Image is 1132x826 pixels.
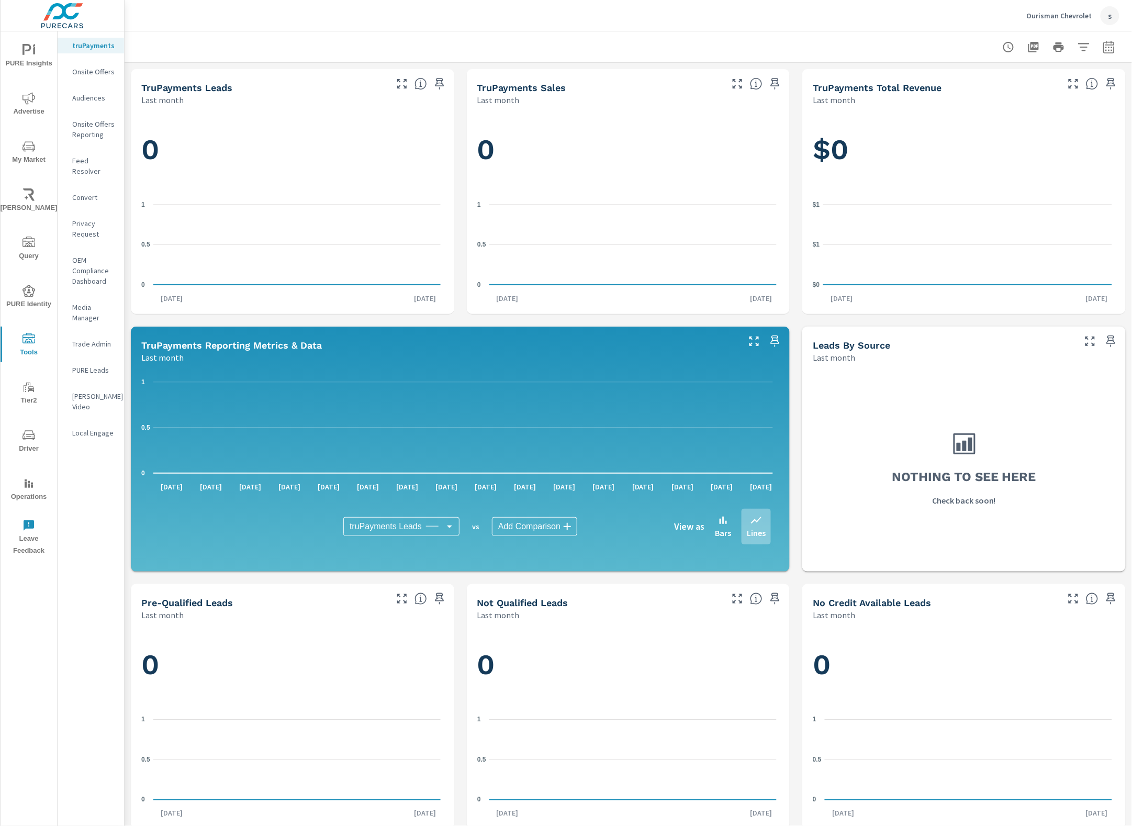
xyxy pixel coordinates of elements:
[414,593,427,605] span: A basic review has been done and approved the credit worthiness of the lead by the configured cre...
[746,333,763,350] button: Make Fullscreen
[394,590,410,607] button: Make Fullscreen
[477,716,481,723] text: 1
[141,470,145,477] text: 0
[407,293,444,304] p: [DATE]
[468,482,505,492] p: [DATE]
[477,597,568,608] h5: Not Qualified Leads
[141,351,184,364] p: Last month
[431,590,448,607] span: Save this to your personalized report
[1103,333,1119,350] span: Save this to your personalized report
[477,281,481,288] text: 0
[492,517,577,536] div: Add Comparison
[58,38,124,53] div: truPayments
[58,425,124,441] div: Local Engage
[664,482,701,492] p: [DATE]
[141,281,145,288] text: 0
[343,517,459,536] div: truPayments Leads
[141,94,184,106] p: Last month
[750,593,763,605] span: A basic review has been done and has not approved the credit worthiness of the lead by the config...
[1027,11,1092,20] p: Ourisman Chevrolet
[4,140,54,166] span: My Market
[72,66,116,77] p: Onsite Offers
[477,756,486,763] text: 0.5
[813,132,1115,168] h1: $0
[1079,293,1115,304] p: [DATE]
[459,522,492,531] p: vs
[813,756,822,763] text: 0.5
[477,201,481,208] text: 1
[1103,590,1119,607] span: Save this to your personalized report
[72,339,116,349] p: Trade Admin
[271,482,308,492] p: [DATE]
[4,429,54,455] span: Driver
[729,75,746,92] button: Make Fullscreen
[58,116,124,142] div: Onsite Offers Reporting
[141,756,150,763] text: 0.5
[72,40,116,51] p: truPayments
[1048,37,1069,58] button: Print Report
[1073,37,1094,58] button: Apply Filters
[153,808,190,819] p: [DATE]
[4,44,54,70] span: PURE Insights
[1079,808,1115,819] p: [DATE]
[232,482,268,492] p: [DATE]
[1065,75,1082,92] button: Make Fullscreen
[489,293,526,304] p: [DATE]
[1023,37,1044,58] button: "Export Report to PDF"
[703,482,740,492] p: [DATE]
[477,796,481,803] text: 0
[72,93,116,103] p: Audiences
[4,92,54,118] span: Advertise
[477,609,520,621] p: Last month
[58,64,124,80] div: Onsite Offers
[813,340,890,351] h5: Leads By Source
[58,153,124,179] div: Feed Resolver
[4,333,54,359] span: Tools
[747,527,766,539] p: Lines
[153,482,190,492] p: [DATE]
[389,482,425,492] p: [DATE]
[153,293,190,304] p: [DATE]
[141,597,233,608] h5: Pre-Qualified Leads
[350,482,386,492] p: [DATE]
[813,716,816,723] text: 1
[58,299,124,326] div: Media Manager
[743,482,779,492] p: [DATE]
[750,77,763,90] span: Number of sales matched to a truPayments lead. [Source: This data is sourced from the dealer's DM...
[4,519,54,557] span: Leave Feedback
[892,468,1036,486] h3: Nothing to see here
[58,216,124,242] div: Privacy Request
[1103,75,1119,92] span: Save this to your personalized report
[498,521,561,532] span: Add Comparison
[625,482,662,492] p: [DATE]
[141,716,145,723] text: 1
[1,31,57,561] div: nav menu
[767,590,783,607] span: Save this to your personalized report
[141,609,184,621] p: Last month
[586,482,622,492] p: [DATE]
[72,218,116,239] p: Privacy Request
[813,597,931,608] h5: No Credit Available Leads
[715,527,731,539] p: Bars
[477,94,520,106] p: Last month
[310,482,347,492] p: [DATE]
[4,237,54,262] span: Query
[141,647,444,683] h1: 0
[825,808,861,819] p: [DATE]
[4,477,54,503] span: Operations
[350,521,422,532] span: truPayments Leads
[477,132,780,168] h1: 0
[489,808,526,819] p: [DATE]
[477,647,780,683] h1: 0
[823,293,860,304] p: [DATE]
[407,808,444,819] p: [DATE]
[141,340,322,351] h5: truPayments Reporting Metrics & Data
[4,285,54,310] span: PURE Identity
[141,378,145,386] text: 1
[1086,77,1099,90] span: Total revenue from sales matched to a truPayments lead. [Source: This data is sourced from the de...
[58,388,124,415] div: [PERSON_NAME] Video
[141,796,145,803] text: 0
[4,381,54,407] span: Tier2
[813,609,855,621] p: Last month
[813,201,820,208] text: $1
